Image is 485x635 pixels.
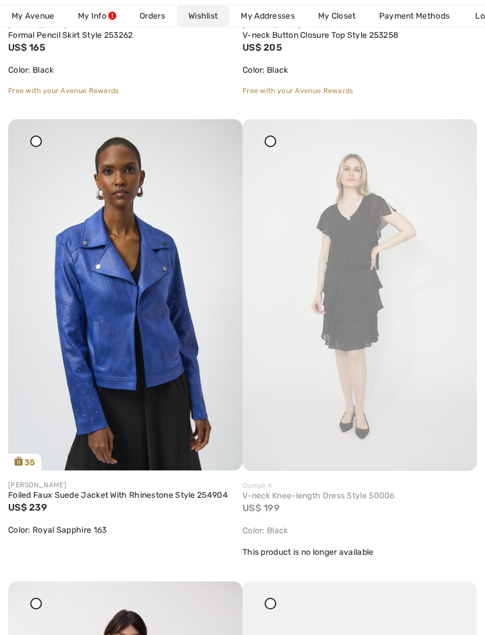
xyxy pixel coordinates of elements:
span: US$ 239 [8,502,47,513]
a: Foiled Faux Suede Jacket With Rhinestone Style 254904 [8,490,243,501]
a: V-neck Knee-length Dress Style 50006 [243,491,477,501]
a: My Addresses [229,5,306,27]
div: Color: Black [243,64,477,76]
a: 35 [8,119,243,470]
span: US$ 165 [8,42,45,53]
a: My Info [66,5,128,27]
a: V-neck Button Closure Top Style 253258 [243,30,477,41]
img: compli-k-dresses-jumpsuits-black_732950006a_1_b18f_search.jpg [243,119,477,471]
p: This product is no longer available [243,546,477,558]
span: US$ 205 [243,42,282,53]
div: Color: Royal Sapphire 163 [8,524,243,536]
div: [PERSON_NAME] [8,480,243,490]
span: My Avenue [12,10,55,22]
a: Payment Methods [368,5,462,27]
span: US$ 199 [243,502,280,513]
a: My Closet [306,5,368,27]
div: Color: Black [243,525,477,537]
a: Wishlist [177,5,229,27]
div: Color: Black [8,64,243,76]
img: joseph-ribkoff-jackets-blazers-royal-sapphire-163_254904b_2_476d_search.jpg [8,119,243,470]
div: Free with your Avenue Rewards [243,85,477,96]
div: Compli K [243,480,477,491]
a: Orders [128,5,177,27]
a: Formal Pencil Skirt Style 253262 [8,30,243,41]
div: Free with your Avenue Rewards [8,85,243,96]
